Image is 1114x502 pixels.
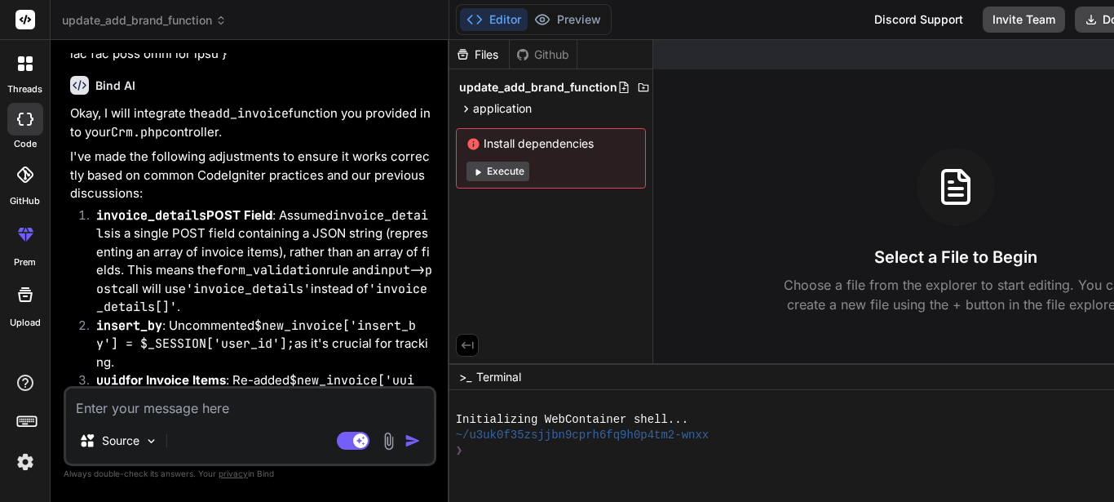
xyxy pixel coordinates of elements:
[96,281,427,316] code: 'invoice_details[]'
[96,262,432,297] code: input->post
[466,135,635,152] span: Install dependencies
[95,78,135,94] h6: Bind AI
[186,281,311,297] code: 'invoice_details'
[473,100,532,117] span: application
[216,262,326,278] code: form_validation
[459,369,471,385] span: >_
[64,466,436,482] p: Always double-check its answers. Your in Bind
[83,371,433,427] li: : Re-added for each invoice item, which is good practice for unique identifiers.
[111,124,162,140] code: Crm.php
[96,318,416,353] code: $new_invoice['insert_by'] = $_SESSION['user_id'];
[96,207,428,242] code: invoice_details
[476,369,521,385] span: Terminal
[219,469,248,478] span: privacy
[983,7,1065,33] button: Invite Team
[404,433,421,449] img: icon
[70,148,433,203] p: I've made the following adjustments to ensure it works correctly based on common CodeIgniter prac...
[449,47,509,63] div: Files
[460,8,528,31] button: Editor
[14,255,36,269] label: prem
[62,12,227,29] span: update_add_brand_function
[96,318,162,334] code: insert_by
[466,162,529,181] button: Execute
[208,105,289,122] code: add_invoice
[379,432,398,451] img: attachment
[864,7,973,33] div: Discord Support
[874,246,1037,269] h3: Select a File to Begin
[510,47,577,63] div: Github
[456,428,710,443] span: ~/u3uk0f35zsjjbn9cprh6fq9h0p4tm2-wnxx
[459,79,617,96] span: update_add_brand_function
[456,412,688,428] span: Initializing WebContainer shell...
[83,317,433,372] li: : Uncommented as it's crucial for tracking.
[96,207,272,223] strong: POST Field
[456,443,464,459] span: ❯
[10,316,41,330] label: Upload
[11,448,39,476] img: settings
[10,194,40,208] label: GitHub
[528,8,608,31] button: Preview
[144,434,158,448] img: Pick Models
[7,82,42,96] label: threads
[102,433,139,449] p: Source
[70,104,433,141] p: Okay, I will integrate the function you provided into your controller.
[96,372,126,389] code: uuid
[96,207,206,224] code: invoice_details
[83,207,433,317] li: : Assumed is a single POST field containing a JSON string (representing an array of invoice items...
[96,372,226,388] strong: for Invoice Items
[14,137,37,151] label: code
